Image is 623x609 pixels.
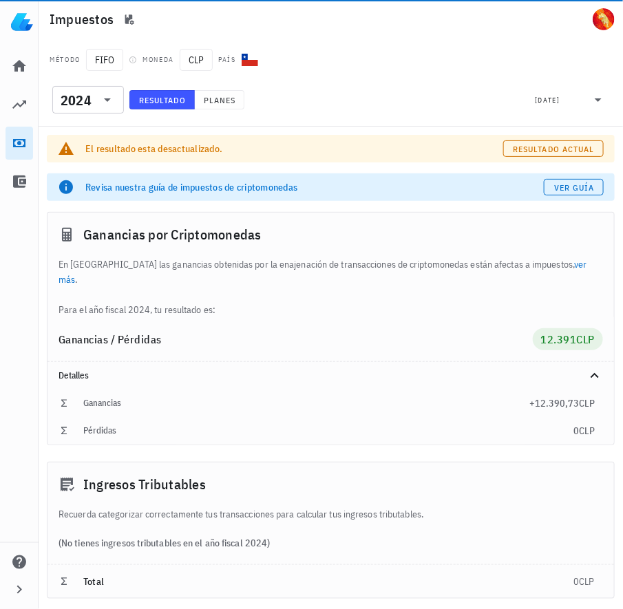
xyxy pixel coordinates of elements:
[47,213,614,257] div: Ganancias por Criptomonedas
[541,332,577,346] span: 12.391
[50,8,119,30] h1: Impuestos
[86,49,123,71] span: FIFO
[573,575,579,588] span: 0
[203,95,236,105] span: Planes
[47,506,614,522] div: Recuerda categorizar correctamente tus transacciones para calcular tus ingresos tributables.
[529,397,579,409] span: +12.390,73
[61,94,92,107] div: 2024
[59,370,570,381] div: Detalles
[47,462,614,506] div: Ingresos Tributables
[50,54,81,65] div: Método
[138,95,186,105] span: Resultado
[142,54,174,65] div: Moneda
[593,8,615,30] div: avatar
[527,87,615,113] div: [DATE]
[83,575,104,588] span: Total
[47,522,614,564] div: (No tienes ingresos tributables en el año fiscal 2024)
[577,332,595,346] span: CLP
[47,257,614,317] div: En [GEOGRAPHIC_DATA] las ganancias obtenidas por la enajenación de transacciones de criptomonedas...
[503,140,604,157] button: Resultado actual
[553,182,595,193] span: Ver guía
[52,86,124,114] div: 2024
[83,425,573,436] div: Pérdidas
[47,362,614,389] div: Detalles
[129,90,195,109] button: Resultado
[11,11,33,33] img: LedgiFi
[579,397,595,409] span: CLP
[242,52,258,68] div: CL-icon
[573,425,579,437] span: 0
[85,142,503,156] div: El resultado esta desactualizado.
[218,54,236,65] div: País
[512,144,594,154] span: Resultado actual
[195,90,245,109] button: Planes
[180,49,213,71] span: CLP
[544,179,604,195] a: Ver guía
[579,575,595,588] span: CLP
[579,425,595,437] span: CLP
[535,94,560,107] div: [DATE]
[59,332,162,346] span: Ganancias / Pérdidas
[83,398,529,409] div: Ganancias
[85,180,544,194] div: Revisa nuestra guía de impuestos de criptomonedas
